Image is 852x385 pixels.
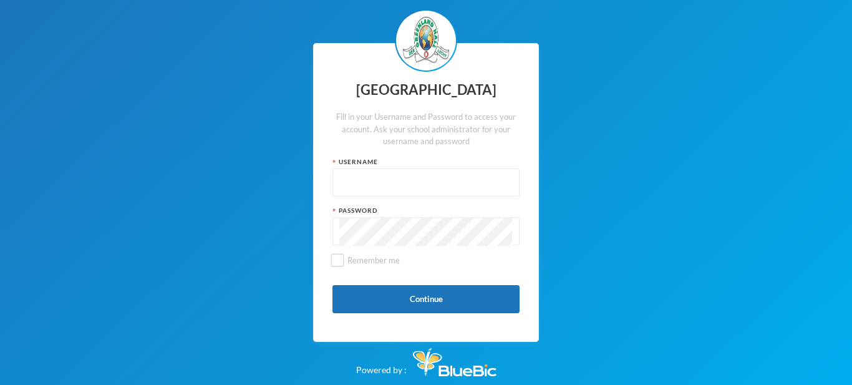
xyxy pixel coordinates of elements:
[332,206,520,215] div: Password
[332,285,520,313] button: Continue
[413,348,496,376] img: Bluebic
[342,255,405,265] span: Remember me
[332,157,520,167] div: Username
[332,78,520,102] div: [GEOGRAPHIC_DATA]
[356,342,496,376] div: Powered by :
[332,111,520,148] div: Fill in your Username and Password to access your account. Ask your school administrator for your...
